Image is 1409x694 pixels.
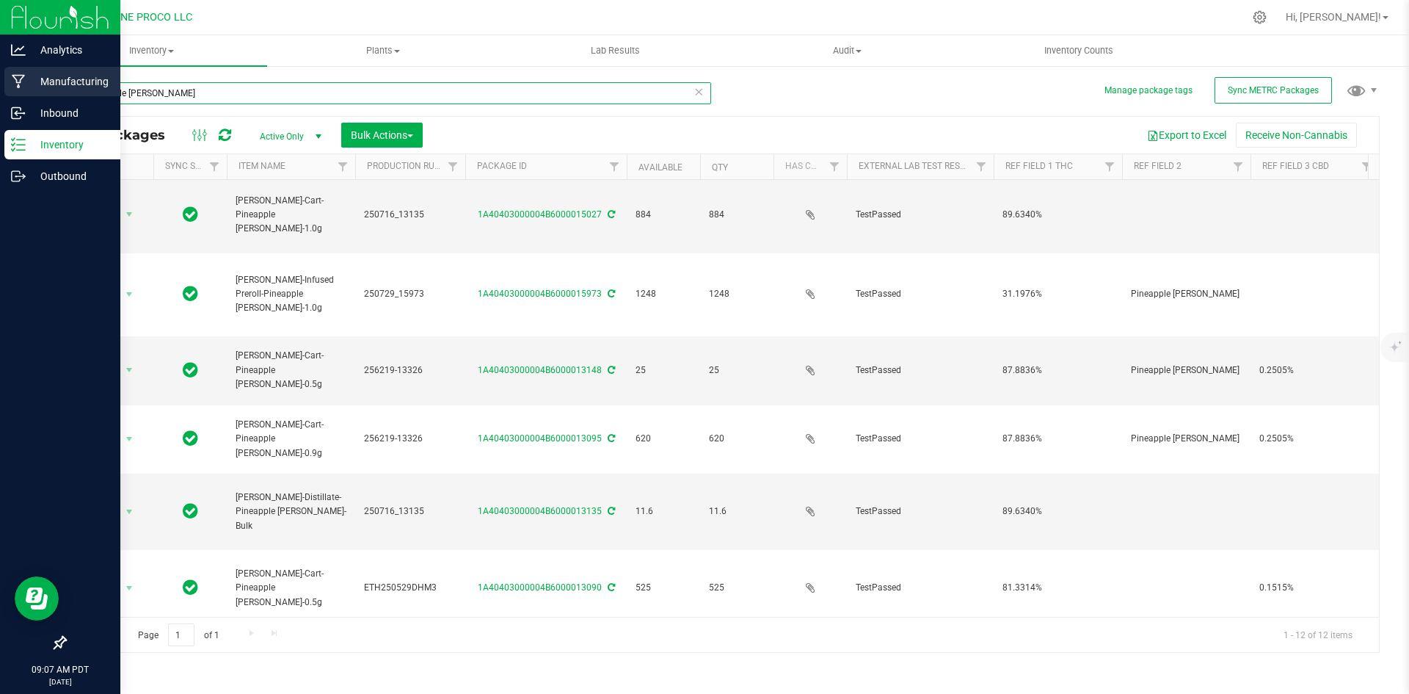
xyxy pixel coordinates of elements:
[712,162,728,173] a: Qty
[1002,505,1113,518] span: 89.6340%
[477,161,527,171] a: Package ID
[859,161,974,171] a: External Lab Test Result
[732,44,962,57] span: Audit
[35,44,267,57] span: Inventory
[1215,77,1332,104] button: Sync METRC Packages
[499,35,731,66] a: Lab Results
[11,137,26,152] inline-svg: Inventory
[1098,154,1122,179] a: Filter
[236,491,346,533] span: [PERSON_NAME]-Distillate-Pineapple [PERSON_NAME]-Bulk
[26,167,114,185] p: Outbound
[351,129,413,141] span: Bulk Actions
[602,154,627,179] a: Filter
[120,429,139,449] span: select
[120,284,139,305] span: select
[1259,364,1370,377] span: 0.2505%
[605,433,615,444] span: Sync from Compliance System
[823,154,847,179] a: Filter
[605,209,615,220] span: Sync from Compliance System
[1250,10,1269,24] div: Manage settings
[1226,154,1250,179] a: Filter
[65,82,711,104] input: Search Package ID, Item Name, SKU, Lot or Part Number...
[605,289,615,299] span: Sync from Compliance System
[203,154,227,179] a: Filter
[364,208,456,222] span: 250716_13135
[856,432,985,446] span: TestPassed
[693,82,704,101] span: Clear
[183,360,198,380] span: In Sync
[638,162,682,173] a: Available
[183,204,198,225] span: In Sync
[239,161,285,171] a: Item Name
[1131,432,1242,446] span: Pineapple [PERSON_NAME]
[168,623,194,646] input: 1
[856,364,985,377] span: TestPassed
[125,623,231,646] span: Page of 1
[1002,208,1113,222] span: 89.6340%
[120,578,139,599] span: select
[636,287,691,301] span: 1248
[26,136,114,153] p: Inventory
[1259,581,1370,595] span: 0.1515%
[1104,84,1193,97] button: Manage package tags
[165,161,222,171] a: Sync Status
[236,194,346,236] span: [PERSON_NAME]-Cart-Pineapple [PERSON_NAME]-1.0g
[478,365,602,375] a: 1A40403000004B6000013148
[1355,154,1379,179] a: Filter
[183,283,198,304] span: In Sync
[35,35,267,66] a: Inventory
[636,364,691,377] span: 25
[605,506,615,516] span: Sync from Compliance System
[605,582,615,593] span: Sync from Compliance System
[571,44,660,57] span: Lab Results
[963,35,1195,66] a: Inventory Counts
[26,104,114,122] p: Inbound
[11,43,26,57] inline-svg: Analytics
[709,208,765,222] span: 884
[11,169,26,184] inline-svg: Outbound
[183,501,198,521] span: In Sync
[236,349,346,391] span: [PERSON_NAME]-Cart-Pineapple [PERSON_NAME]-0.5g
[331,154,355,179] a: Filter
[969,154,994,179] a: Filter
[1131,364,1242,377] span: Pineapple [PERSON_NAME]
[183,428,198,449] span: In Sync
[1286,11,1381,23] span: Hi, [PERSON_NAME]!
[11,74,26,89] inline-svg: Manufacturing
[268,44,498,57] span: Plants
[773,154,847,180] th: Has COA
[1259,432,1370,446] span: 0.2505%
[120,502,139,522] span: select
[478,506,602,516] a: 1A40403000004B6000013135
[7,676,114,687] p: [DATE]
[76,127,180,143] span: All Packages
[367,161,441,171] a: Production Run
[236,273,346,316] span: [PERSON_NAME]-Infused Preroll-Pineapple [PERSON_NAME]-1.0g
[107,11,192,24] span: DUNE PROCO LLC
[11,106,26,120] inline-svg: Inbound
[709,364,765,377] span: 25
[709,287,765,301] span: 1248
[26,73,114,90] p: Manufacturing
[236,418,346,460] span: [PERSON_NAME]-Cart-Pineapple [PERSON_NAME]-0.9g
[856,208,985,222] span: TestPassed
[478,209,602,220] a: 1A40403000004B6000015027
[731,35,963,66] a: Audit
[1002,432,1113,446] span: 87.8836%
[1137,123,1236,148] button: Export to Excel
[709,505,765,518] span: 11.6
[605,365,615,375] span: Sync from Compliance System
[7,663,114,676] p: 09:07 AM PDT
[1134,161,1182,171] a: Ref Field 2
[1272,623,1364,646] span: 1 - 12 of 12 items
[1024,44,1133,57] span: Inventory Counts
[1002,581,1113,595] span: 81.3314%
[856,581,985,595] span: TestPassed
[636,505,691,518] span: 11.6
[478,289,602,299] a: 1A40403000004B6000015973
[26,41,114,59] p: Analytics
[441,154,465,179] a: Filter
[1002,287,1113,301] span: 31.1976%
[709,581,765,595] span: 525
[856,287,985,301] span: TestPassed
